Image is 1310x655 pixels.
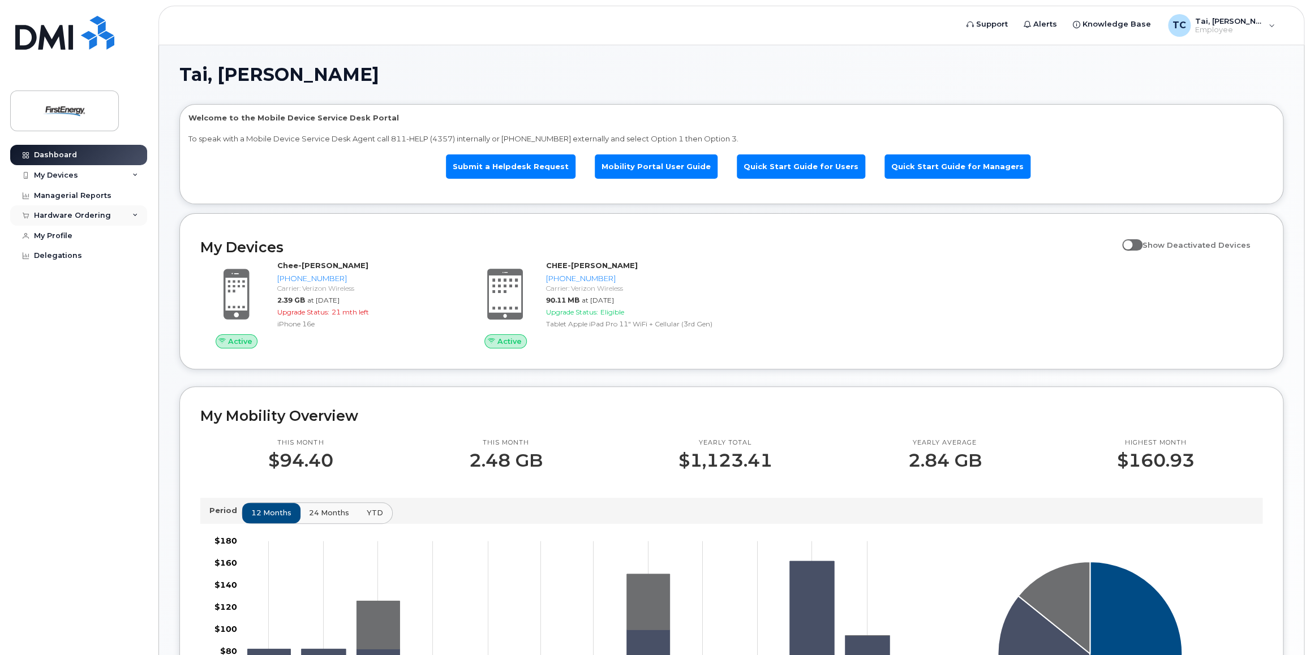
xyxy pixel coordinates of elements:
[277,283,451,293] div: Carrier: Verizon Wireless
[209,505,242,516] p: Period
[546,261,638,270] strong: CHEE-[PERSON_NAME]
[497,336,522,347] span: Active
[268,438,333,447] p: This month
[546,308,598,316] span: Upgrade Status:
[1117,450,1195,471] p: $160.93
[214,558,237,568] tspan: $160
[884,154,1030,179] a: Quick Start Guide for Managers
[307,296,340,304] span: at [DATE]
[214,580,237,590] tspan: $140
[1261,606,1302,647] iframe: Messenger Launcher
[277,261,368,270] strong: Chee-[PERSON_NAME]
[277,273,451,284] div: [PHONE_NUMBER]
[595,154,718,179] a: Mobility Portal User Guide
[188,133,1274,144] p: To speak with a Mobile Device Service Desk Agent call 811-HELP (4357) internally or [PHONE_NUMBER...
[908,450,981,471] p: 2.84 GB
[277,319,451,329] div: iPhone 16e
[268,450,333,471] p: $94.40
[546,283,720,293] div: Carrier: Verizon Wireless
[214,536,237,546] tspan: $180
[179,66,379,83] span: Tai, [PERSON_NAME]
[546,296,579,304] span: 90.11 MB
[678,450,772,471] p: $1,123.41
[1143,240,1251,249] span: Show Deactivated Devices
[582,296,614,304] span: at [DATE]
[469,438,543,447] p: This month
[367,507,383,518] span: YTD
[309,507,349,518] span: 24 months
[1122,234,1131,243] input: Show Deactivated Devices
[600,308,624,316] span: Eligible
[546,273,720,284] div: [PHONE_NUMBER]
[737,154,865,179] a: Quick Start Guide for Users
[678,438,772,447] p: Yearly total
[908,438,981,447] p: Yearly average
[469,260,724,348] a: ActiveCHEE-[PERSON_NAME][PHONE_NUMBER]Carrier: Verizon Wireless90.11 MBat [DATE]Upgrade Status:El...
[214,602,237,612] tspan: $120
[446,154,575,179] a: Submit a Helpdesk Request
[277,296,305,304] span: 2.39 GB
[200,260,456,348] a: ActiveChee-[PERSON_NAME][PHONE_NUMBER]Carrier: Verizon Wireless2.39 GBat [DATE]Upgrade Status:21 ...
[200,239,1116,256] h2: My Devices
[277,308,329,316] span: Upgrade Status:
[188,113,1274,123] p: Welcome to the Mobile Device Service Desk Portal
[200,407,1262,424] h2: My Mobility Overview
[332,308,369,316] span: 21 mth left
[1117,438,1195,447] p: Highest month
[469,450,543,471] p: 2.48 GB
[546,319,720,329] div: Tablet Apple iPad Pro 11" WiFi + Cellular (3rd Gen)
[228,336,252,347] span: Active
[214,624,237,634] tspan: $100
